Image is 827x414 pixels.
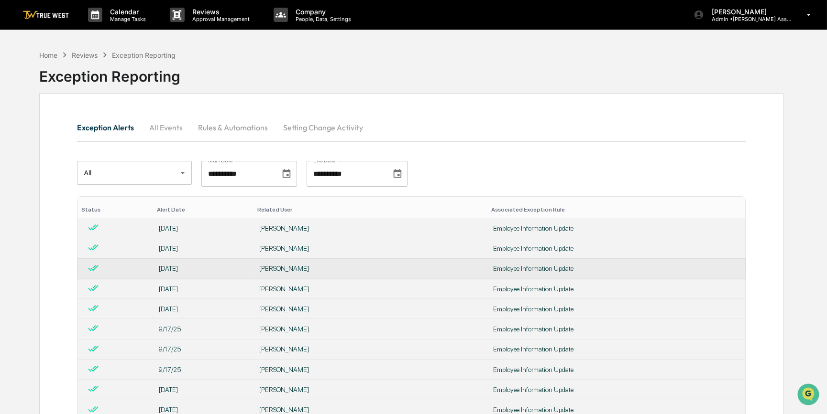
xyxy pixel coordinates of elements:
[259,285,482,293] div: [PERSON_NAME]
[493,285,739,293] div: Employee Information Update
[163,76,174,87] button: Start new chat
[102,16,151,22] p: Manage Tasks
[491,206,741,213] div: Toggle SortBy
[19,120,62,130] span: Preclearance
[796,382,822,408] iframe: Open customer support
[19,138,60,148] span: Data Lookup
[23,11,69,20] img: logo
[159,285,248,293] div: [DATE]
[6,135,64,152] a: 🔎Data Lookup
[159,305,248,313] div: [DATE]
[185,8,254,16] p: Reviews
[159,325,248,333] div: 9/17/25
[33,83,121,90] div: We're available if you need us!
[81,206,149,213] div: Toggle SortBy
[159,366,248,373] div: 9/17/25
[159,244,248,252] div: [DATE]
[190,116,276,139] button: Rules & Automations
[493,265,739,272] div: Employee Information Update
[6,117,66,134] a: 🖐️Preclearance
[39,51,57,59] div: Home
[77,116,142,139] button: Exception Alerts
[157,206,250,213] div: Toggle SortBy
[493,224,739,232] div: Employee Information Update
[69,121,77,129] div: 🗄️
[259,386,482,393] div: [PERSON_NAME]
[259,325,482,333] div: [PERSON_NAME]
[142,116,190,139] button: All Events
[185,16,254,22] p: Approval Management
[313,157,336,164] label: End Date
[493,325,739,333] div: Employee Information Update
[102,8,151,16] p: Calendar
[259,305,482,313] div: [PERSON_NAME]
[259,244,482,252] div: [PERSON_NAME]
[493,305,739,313] div: Employee Information Update
[159,265,248,272] div: [DATE]
[493,366,739,373] div: Employee Information Update
[257,206,484,213] div: Toggle SortBy
[259,406,482,414] div: [PERSON_NAME]
[95,162,116,169] span: Pylon
[159,406,248,414] div: [DATE]
[159,224,248,232] div: [DATE]
[259,265,482,272] div: [PERSON_NAME]
[704,8,793,16] p: [PERSON_NAME]
[159,345,248,353] div: 9/17/25
[388,165,407,183] button: Choose date, selected date is Dec 31, 2025
[277,165,296,183] button: Choose date, selected date is Jan 1, 2024
[259,366,482,373] div: [PERSON_NAME]
[112,51,176,59] div: Exception Reporting
[10,121,17,129] div: 🖐️
[77,160,192,186] div: All
[10,73,27,90] img: 1746055101610-c473b297-6a78-478c-a979-82029cc54cd1
[288,16,356,22] p: People, Data, Settings
[493,406,739,414] div: Employee Information Update
[72,51,98,59] div: Reviews
[159,386,248,393] div: [DATE]
[288,8,356,16] p: Company
[259,345,482,353] div: [PERSON_NAME]
[10,20,174,35] p: How can we help?
[77,116,746,139] div: secondary tabs example
[67,161,116,169] a: Powered byPylon
[493,244,739,252] div: Employee Information Update
[10,139,17,147] div: 🔎
[33,73,157,83] div: Start new chat
[66,117,122,134] a: 🗄️Attestations
[493,386,739,393] div: Employee Information Update
[208,157,233,164] label: Start Date
[259,224,482,232] div: [PERSON_NAME]
[79,120,119,130] span: Attestations
[39,60,783,85] div: Exception Reporting
[276,116,371,139] button: Setting Change Activity
[493,345,739,353] div: Employee Information Update
[704,16,793,22] p: Admin • [PERSON_NAME] Asset Management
